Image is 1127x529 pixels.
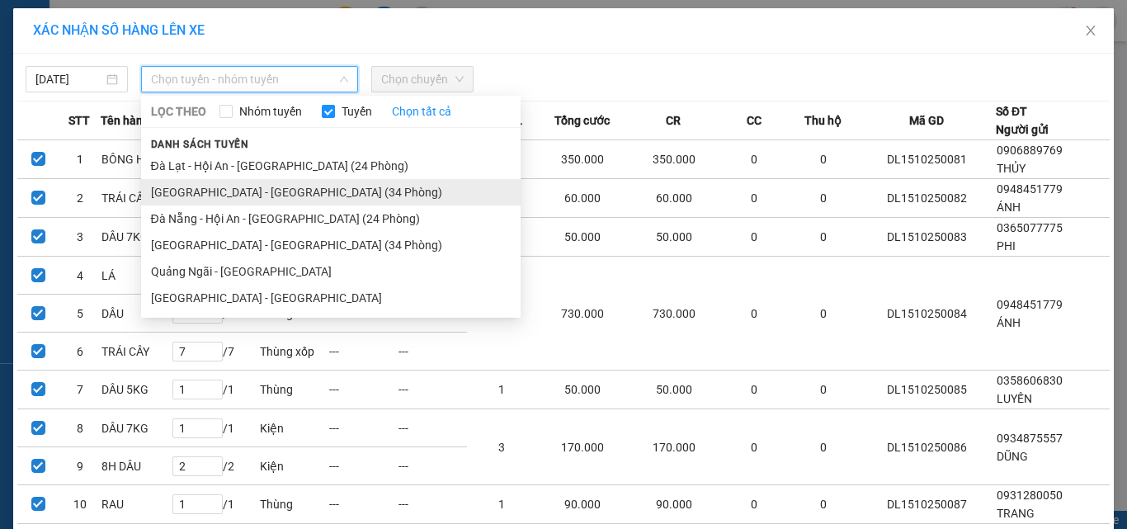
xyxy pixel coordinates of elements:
td: --- [328,371,398,409]
td: 350.000 [536,140,628,179]
span: Chọn tuyến - nhóm tuyến [151,67,348,92]
td: 60.000 [536,179,628,218]
span: CR [666,111,681,130]
span: ÁNH [997,316,1021,329]
b: [PERSON_NAME] [128,91,216,104]
td: 0 [719,179,789,218]
td: --- [328,447,398,485]
td: 0 [719,140,789,179]
td: 1 [59,140,100,179]
td: 0 [719,257,789,371]
td: --- [398,371,467,409]
div: Số ĐT Người gửi [996,102,1049,139]
td: 170.000 [536,409,628,485]
td: 90.000 [536,485,628,524]
td: 1 [467,485,536,524]
td: 90.000 [628,485,719,524]
td: 730.000 [536,257,628,371]
td: DÂU 7KG [101,218,172,257]
td: Thùng [259,371,328,409]
td: 0 [789,409,858,485]
li: Đà Nẵng - Hội An - [GEOGRAPHIC_DATA] (24 Phòng) [141,205,521,232]
td: 50.000 [536,218,628,257]
td: DÂU [101,295,172,333]
li: VP [GEOGRAPHIC_DATA] [8,70,114,125]
span: 0948451779 [997,298,1063,311]
td: 50.000 [628,218,719,257]
td: 50.000 [536,371,628,409]
span: Nhóm tuyến [233,102,309,120]
td: 0 [789,179,858,218]
td: 0 [789,218,858,257]
td: / 1 [172,409,259,447]
td: 1 [467,371,536,409]
td: DÂU 7KG [101,409,172,447]
td: --- [328,333,398,371]
span: 0358606830 [997,374,1063,387]
td: 8 [59,409,100,447]
td: 0 [789,371,858,409]
td: 60.000 [628,179,719,218]
li: [GEOGRAPHIC_DATA] - [GEOGRAPHIC_DATA] (34 Phòng) [141,232,521,258]
td: / 1 [172,371,259,409]
td: RAU [101,485,172,524]
td: 170.000 [628,409,719,485]
li: Thanh Thuỷ [8,8,239,40]
span: DŨNG [997,450,1028,463]
td: DÂU 5KG [101,371,172,409]
td: 5 [59,295,100,333]
td: LÁ [101,257,172,295]
td: / 2 [172,447,259,485]
span: 0906889769 [997,144,1063,157]
span: 0365077775 [997,221,1063,234]
input: 15/10/2025 [35,70,103,88]
li: Đà Lạt - Hội An - [GEOGRAPHIC_DATA] (24 Phòng) [141,153,521,179]
a: Chọn tất cả [392,102,451,120]
td: Thùng [259,485,328,524]
td: --- [398,447,467,485]
td: / 1 [172,485,259,524]
td: 0 [789,257,858,371]
td: 10 [59,485,100,524]
li: VP [PERSON_NAME] [114,70,219,88]
td: 350.000 [628,140,719,179]
td: TRÁI CÂY [101,333,172,371]
td: Thùng xốp [259,333,328,371]
td: BÔNG HỒNG [101,140,172,179]
td: 3 [467,409,536,485]
td: TRÁI CÂY [101,179,172,218]
span: LỌC THEO [151,102,206,120]
button: Close [1068,8,1114,54]
td: 0 [719,485,789,524]
span: ÁNH [997,201,1021,214]
td: --- [398,409,467,447]
span: environment [114,92,125,103]
span: TRANG [997,507,1035,520]
li: [GEOGRAPHIC_DATA] - [GEOGRAPHIC_DATA] (34 Phòng) [141,179,521,205]
span: Thu hộ [804,111,842,130]
td: 8H DÂU [101,447,172,485]
td: DL1510250085 [858,371,996,409]
span: Tên hàng [101,111,149,130]
td: / 7 [172,333,259,371]
td: 9 [59,447,100,485]
span: Tổng cước [554,111,610,130]
span: Tuyến [335,102,379,120]
td: 730.000 [628,257,719,371]
td: 0 [789,485,858,524]
span: Mã GD [909,111,944,130]
span: THỦY [997,162,1026,175]
td: Kiện [259,447,328,485]
td: 6 [59,333,100,371]
td: 0 [719,409,789,485]
td: --- [328,485,398,524]
td: DL1510250086 [858,409,996,485]
td: 0 [719,371,789,409]
td: 4 [59,257,100,295]
td: DL1510250082 [858,179,996,218]
td: --- [398,485,467,524]
span: 0934875557 [997,432,1063,445]
td: Kiện [259,409,328,447]
span: 0948451779 [997,182,1063,196]
span: XÁC NHẬN SỐ HÀNG LÊN XE [33,22,205,38]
